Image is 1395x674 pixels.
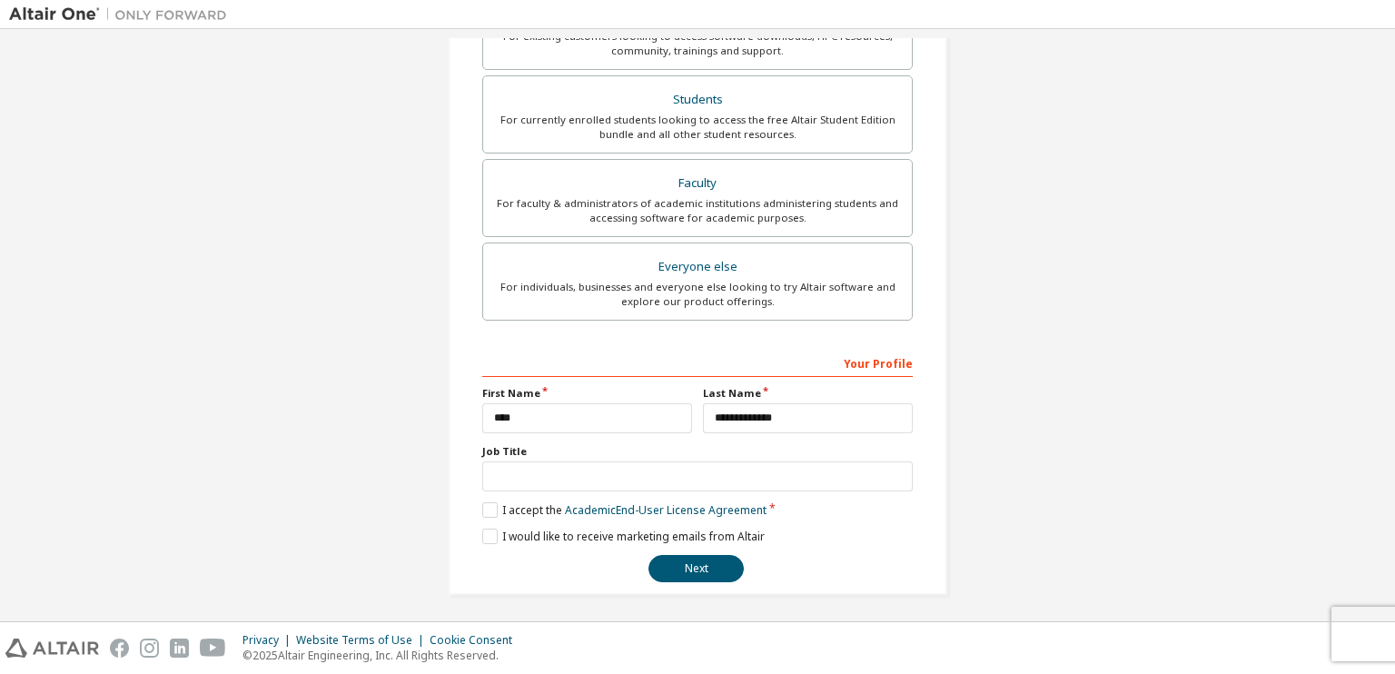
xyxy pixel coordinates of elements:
img: Altair One [9,5,236,24]
p: © 2025 Altair Engineering, Inc. All Rights Reserved. [242,648,523,663]
button: Next [648,555,744,582]
div: Cookie Consent [430,633,523,648]
label: I would like to receive marketing emails from Altair [482,529,765,544]
img: instagram.svg [140,639,159,658]
div: For existing customers looking to access software downloads, HPC resources, community, trainings ... [494,29,901,58]
label: First Name [482,386,692,401]
div: Website Terms of Use [296,633,430,648]
img: youtube.svg [200,639,226,658]
img: altair_logo.svg [5,639,99,658]
a: Academic End-User License Agreement [565,502,767,518]
img: facebook.svg [110,639,129,658]
div: Students [494,87,901,113]
div: Your Profile [482,348,913,377]
img: linkedin.svg [170,639,189,658]
div: For currently enrolled students looking to access the free Altair Student Edition bundle and all ... [494,113,901,142]
div: For individuals, businesses and everyone else looking to try Altair software and explore our prod... [494,280,901,309]
div: Privacy [242,633,296,648]
div: Faculty [494,171,901,196]
label: Last Name [703,386,913,401]
label: Job Title [482,444,913,459]
label: I accept the [482,502,767,518]
div: For faculty & administrators of academic institutions administering students and accessing softwa... [494,196,901,225]
div: Everyone else [494,254,901,280]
